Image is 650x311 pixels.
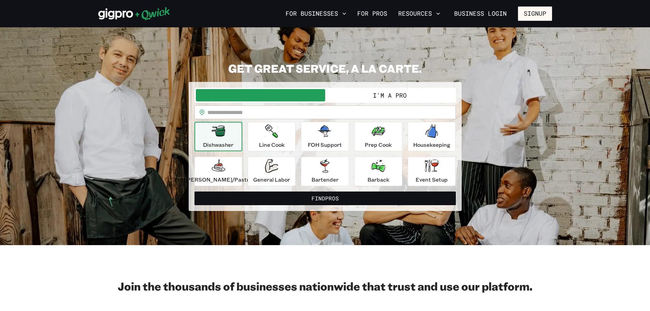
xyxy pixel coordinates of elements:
[367,175,389,184] p: Barback
[253,175,290,184] p: General Labor
[189,61,462,75] h2: GET GREAT SERVICE, A LA CARTE.
[416,175,448,184] p: Event Setup
[325,89,454,101] button: I'm a Pro
[312,175,338,184] p: Bartender
[448,6,512,21] a: Business Login
[283,8,349,19] button: For Businesses
[203,141,233,149] p: Dishwasher
[194,122,242,151] button: Dishwasher
[185,175,252,184] p: [PERSON_NAME]/Pastry
[196,89,325,101] button: I'm a Business
[408,157,456,186] button: Event Setup
[355,122,402,151] button: Prep Cook
[355,157,402,186] button: Barback
[194,157,242,186] button: [PERSON_NAME]/Pastry
[413,141,450,149] p: Housekeeping
[248,157,295,186] button: General Labor
[248,122,295,151] button: Line Cook
[518,6,552,21] button: Signup
[194,192,456,205] button: FindPros
[98,279,552,293] h2: Join the thousands of businesses nationwide that trust and use our platform.
[259,141,285,149] p: Line Cook
[365,141,392,149] p: Prep Cook
[355,8,390,19] a: For Pros
[308,141,342,149] p: FOH Support
[395,8,443,19] button: Resources
[408,122,456,151] button: Housekeeping
[301,157,349,186] button: Bartender
[301,122,349,151] button: FOH Support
